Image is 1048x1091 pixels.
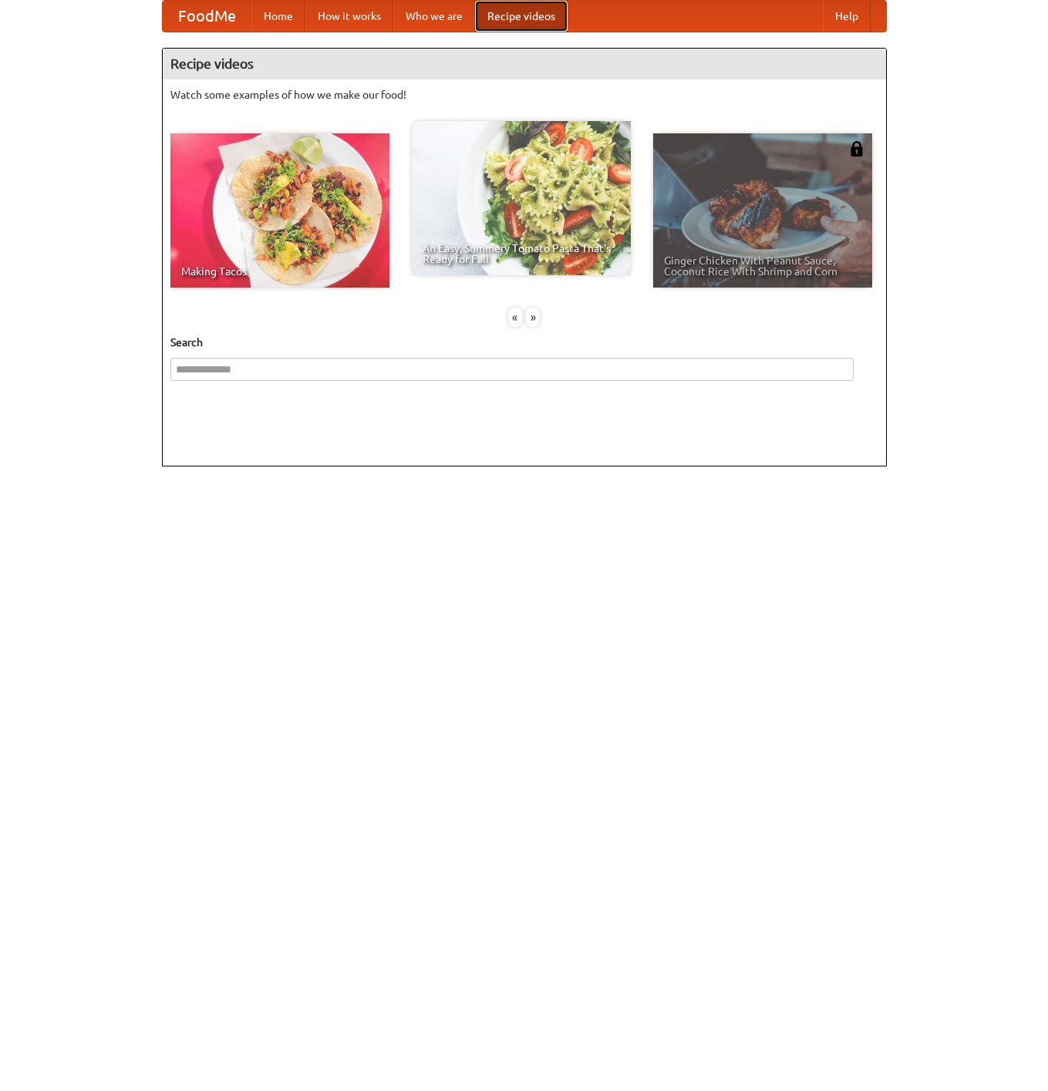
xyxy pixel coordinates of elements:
div: » [526,308,540,327]
span: An Easy, Summery Tomato Pasta That's Ready for Fall [423,243,620,264]
h5: Search [170,335,878,350]
a: FoodMe [163,1,251,32]
a: Home [251,1,305,32]
a: Recipe videos [475,1,568,32]
a: Making Tacos [170,133,389,288]
p: Watch some examples of how we make our food! [170,87,878,103]
span: Making Tacos [181,266,379,277]
h4: Recipe videos [163,49,886,79]
a: Help [823,1,871,32]
a: Who we are [393,1,475,32]
div: « [508,308,522,327]
img: 483408.png [849,141,864,157]
a: An Easy, Summery Tomato Pasta That's Ready for Fall [412,121,631,275]
a: How it works [305,1,393,32]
